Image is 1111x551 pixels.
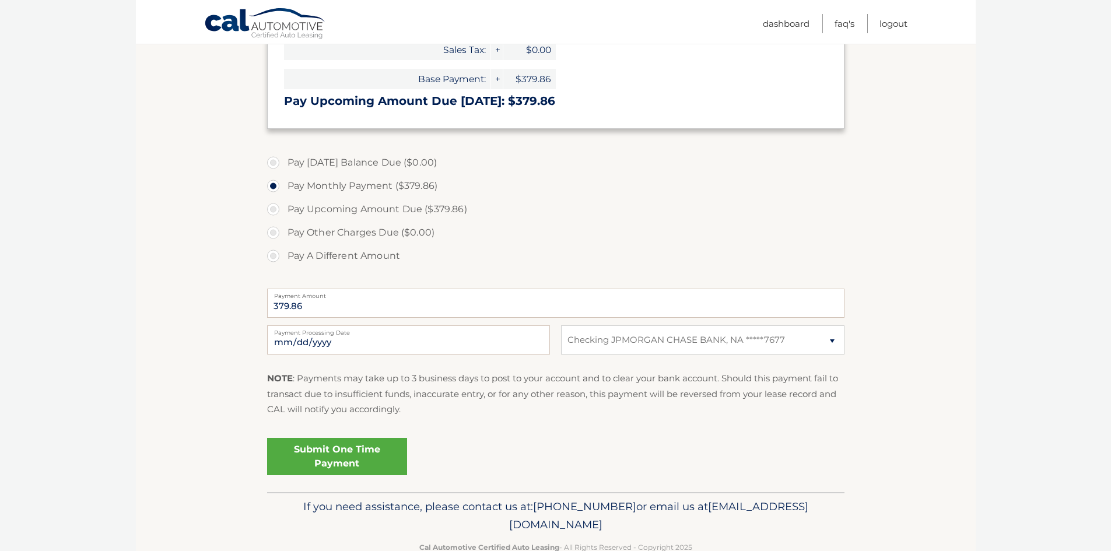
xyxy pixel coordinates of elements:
[267,151,844,174] label: Pay [DATE] Balance Due ($0.00)
[879,14,907,33] a: Logout
[763,14,809,33] a: Dashboard
[835,14,854,33] a: FAQ's
[284,94,828,108] h3: Pay Upcoming Amount Due [DATE]: $379.86
[267,325,550,335] label: Payment Processing Date
[491,40,503,60] span: +
[267,289,844,318] input: Payment Amount
[204,8,327,41] a: Cal Automotive
[267,174,844,198] label: Pay Monthly Payment ($379.86)
[267,221,844,244] label: Pay Other Charges Due ($0.00)
[267,244,844,268] label: Pay A Different Amount
[284,40,490,60] span: Sales Tax:
[533,500,636,513] span: [PHONE_NUMBER]
[267,371,844,417] p: : Payments may take up to 3 business days to post to your account and to clear your bank account....
[284,69,490,89] span: Base Payment:
[491,69,503,89] span: +
[267,289,844,298] label: Payment Amount
[503,40,556,60] span: $0.00
[267,438,407,475] a: Submit One Time Payment
[267,325,550,355] input: Payment Date
[503,69,556,89] span: $379.86
[275,497,837,535] p: If you need assistance, please contact us at: or email us at
[267,373,293,384] strong: NOTE
[267,198,844,221] label: Pay Upcoming Amount Due ($379.86)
